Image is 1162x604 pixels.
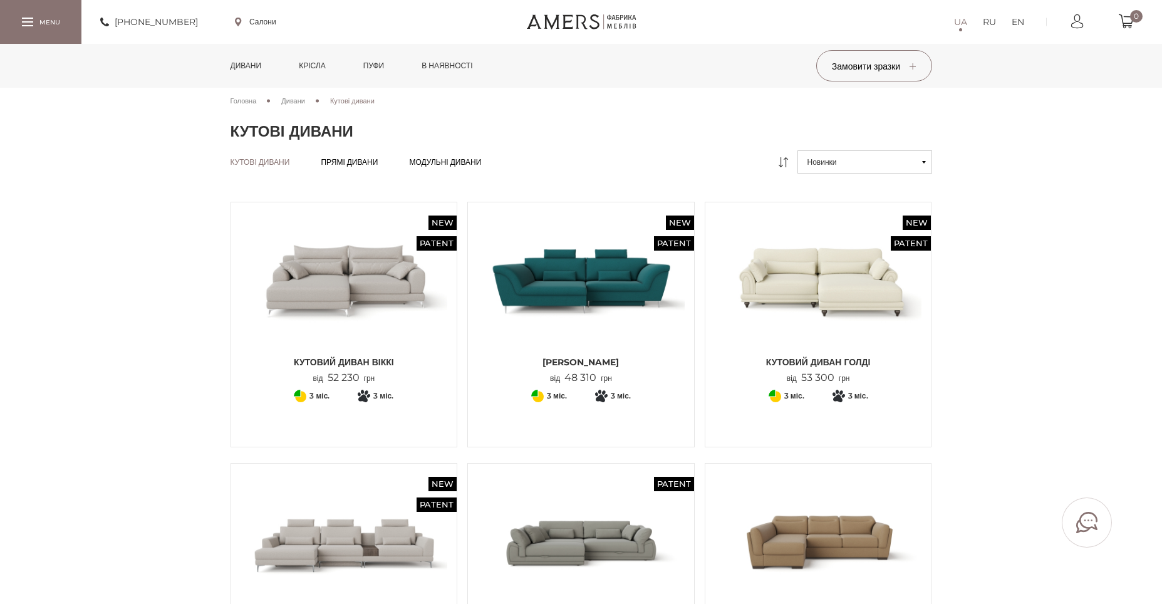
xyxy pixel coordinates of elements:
a: RU [983,14,996,29]
a: Дивани [281,95,305,107]
a: Модульні дивани [409,157,481,167]
a: Крісла [289,44,335,88]
span: 3 міс. [309,388,329,404]
span: Patent [891,236,931,251]
span: Головна [231,96,257,105]
span: 3 міс. [373,388,393,404]
button: Замовити зразки [816,50,932,81]
span: 52 230 [323,372,364,383]
span: 0 [1130,10,1143,23]
a: в наявності [412,44,482,88]
span: 3 міс. [611,388,631,404]
a: Салони [235,16,276,28]
a: New Patent Кутовий диван ГОЛДІ Кутовий диван ГОЛДІ Кутовий диван ГОЛДІ від53 300грн [715,212,922,384]
span: New [428,477,457,491]
span: 53 300 [797,372,839,383]
span: 3 міс. [547,388,567,404]
span: Patent [654,477,694,491]
span: Patent [417,236,457,251]
span: Patent [654,236,694,251]
a: [PHONE_NUMBER] [100,14,198,29]
a: UA [954,14,967,29]
span: 3 міс. [784,388,804,404]
span: 48 310 [560,372,601,383]
button: Новинки [797,150,932,174]
span: Замовити зразки [832,61,916,72]
a: Прямі дивани [321,157,378,167]
span: New [903,216,931,230]
a: Головна [231,95,257,107]
span: Кутовий диван ВІККІ [241,356,448,368]
span: 3 міс. [848,388,868,404]
span: New [428,216,457,230]
p: від грн [787,372,850,384]
p: від грн [550,372,612,384]
p: від грн [313,372,375,384]
span: Кутовий диван ГОЛДІ [715,356,922,368]
a: Пуфи [354,44,394,88]
span: [PERSON_NAME] [477,356,685,368]
a: New Patent Кутовий диван ВІККІ Кутовий диван ВІККІ Кутовий диван ВІККІ від52 230грн [241,212,448,384]
span: Дивани [281,96,305,105]
span: Patent [417,497,457,512]
a: Дивани [221,44,271,88]
h1: Кутові дивани [231,122,932,141]
span: New [666,216,694,230]
a: EN [1012,14,1024,29]
a: New Patent Кутовий Диван Грейсі Кутовий Диван Грейсі [PERSON_NAME] від48 310грн [477,212,685,384]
